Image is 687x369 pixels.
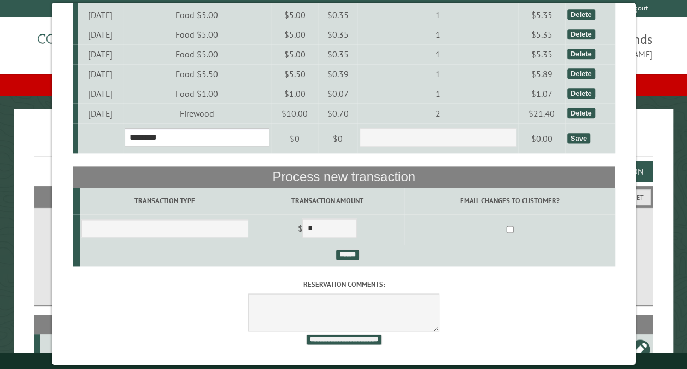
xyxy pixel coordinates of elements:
td: $0.35 [318,25,357,44]
td: 1 [357,44,518,64]
label: Transaction Type [81,195,248,206]
div: Delete [567,68,595,79]
td: Food $5.00 [122,25,271,44]
div: Delete [567,29,595,39]
td: Food $5.00 [122,5,271,25]
td: [DATE] [78,44,122,64]
div: Delete [567,49,595,59]
td: $0.39 [318,64,357,84]
label: Email changes to customer? [406,195,613,206]
td: $0.07 [318,84,357,103]
td: Food $1.00 [122,84,271,103]
td: $5.35 [518,25,565,44]
td: $21.40 [518,103,565,123]
td: Firewood [122,103,271,123]
td: 2 [357,103,518,123]
td: [DATE] [78,25,122,44]
td: [DATE] [78,103,122,123]
div: Save [567,133,590,143]
td: 1 [357,64,518,84]
td: [DATE] [78,64,122,84]
td: $5.00 [271,5,318,25]
div: Delete [567,9,595,20]
h1: Reservations [34,126,653,157]
td: $5.89 [518,64,565,84]
td: Food $5.50 [122,64,271,84]
td: $10.00 [271,103,318,123]
td: $1.07 [518,84,565,103]
td: Food $5.00 [122,44,271,64]
td: $0.70 [318,103,357,123]
td: 1 [357,5,518,25]
div: Delete [567,108,595,118]
h2: Filters [34,186,653,207]
td: 1 [357,84,518,103]
td: 1 [357,25,518,44]
img: Campground Commander [34,21,171,64]
td: $5.50 [271,64,318,84]
label: Transaction Amount [251,195,403,206]
th: Site [40,315,131,334]
td: [DATE] [78,84,122,103]
td: [DATE] [78,5,122,25]
div: CampStore [44,344,129,355]
td: $0 [271,123,318,154]
td: $5.00 [271,44,318,64]
div: Delete [567,88,595,99]
td: $0 [318,123,357,154]
th: Process new transaction [72,166,615,187]
label: Reservation comments: [72,279,615,290]
td: $0.00 [518,123,565,154]
td: $0.35 [318,5,357,25]
td: $5.35 [518,44,565,64]
td: $ [250,214,404,245]
td: $5.00 [271,25,318,44]
td: $5.35 [518,5,565,25]
td: $0.35 [318,44,357,64]
td: $1.00 [271,84,318,103]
